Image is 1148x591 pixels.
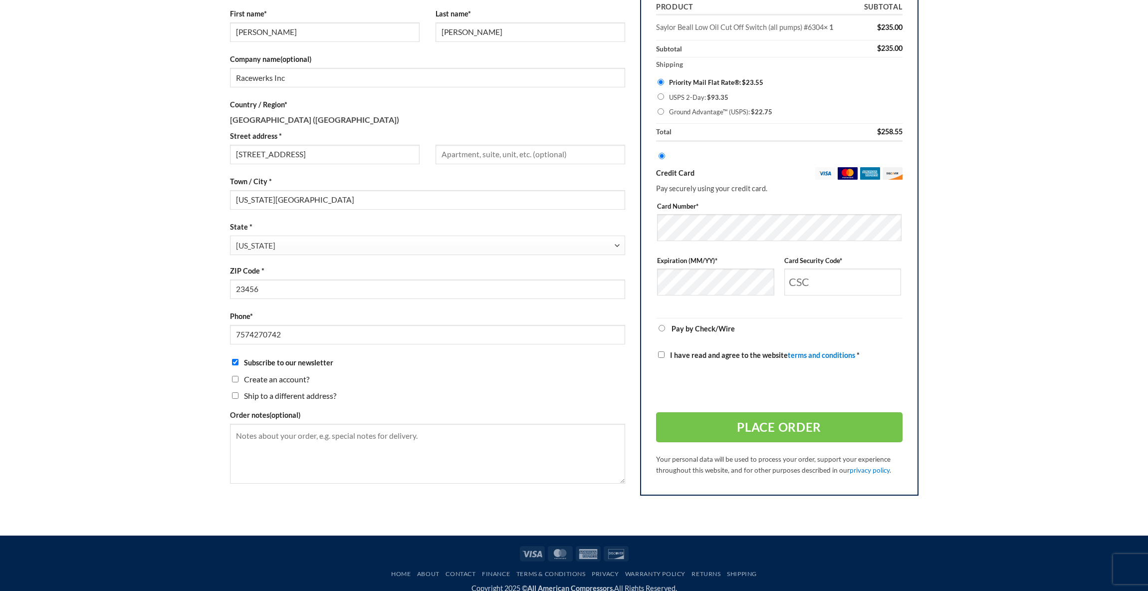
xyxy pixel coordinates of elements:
span: $ [877,23,881,31]
input: Apartment, suite, unit, etc. (optional) [436,145,625,164]
bdi: 93.35 [707,93,728,101]
fieldset: Payment Info [657,198,902,310]
label: Card Security Code [784,256,902,266]
label: Phone [230,310,626,322]
a: Finance [482,570,510,578]
label: Pay by Check/Wire [672,324,735,332]
a: Returns [691,570,720,578]
bdi: 258.55 [877,127,903,136]
a: Shipping [727,570,757,578]
span: $ [877,127,881,136]
a: Privacy [592,570,619,578]
img: amex [860,167,880,180]
bdi: 23.55 [742,78,763,86]
span: $ [751,108,755,116]
label: State [230,221,626,233]
label: Expiration (MM/YY) [657,256,774,266]
span: $ [707,93,711,101]
strong: × 1 [824,23,833,31]
label: ZIP Code [230,265,626,277]
label: Ground Advantage™ (USPS): [669,105,901,120]
bdi: 235.00 [877,23,903,31]
span: State [230,236,626,255]
div: Payment icons [518,545,630,562]
bdi: 235.00 [877,44,903,52]
span: $ [877,44,881,52]
span: $ [742,78,746,86]
a: Warranty Policy [625,570,686,578]
label: Town / City [230,176,626,187]
span: Subscribe to our newsletter [244,358,333,367]
th: Subtotal [656,40,856,57]
span: (optional) [280,55,311,63]
input: CSC [784,268,902,295]
span: I have read and agree to the website [670,351,855,359]
input: Ship to a different address? [232,392,238,399]
span: Virginia [236,236,614,256]
label: Street address [230,130,420,142]
img: discover [883,167,903,180]
a: Home [391,570,411,578]
img: mastercard [838,167,858,180]
button: Place order [656,412,903,442]
th: Shipping [656,57,903,71]
label: Card Number [657,201,902,212]
span: (optional) [269,411,300,419]
a: Terms & Conditions [516,570,586,578]
label: Company name [230,53,626,65]
input: I have read and agree to the websiteterms and conditions * [658,351,665,358]
label: First name [230,8,420,19]
a: About [417,570,440,578]
label: Country / Region [230,99,626,110]
label: Last name [436,8,625,19]
a: privacy policy [850,466,890,474]
iframe: reCAPTCHA [656,368,808,407]
label: Priority Mail Flat Rate®: [669,75,901,90]
label: USPS 2-Day: [669,90,901,105]
a: Contact [446,570,475,578]
label: Order notes [230,409,626,421]
img: visa [815,167,835,180]
p: Pay securely using your credit card. [656,182,903,194]
input: House number and street name [230,145,420,164]
span: Create an account? [244,374,309,384]
bdi: 22.75 [751,108,772,116]
label: Credit Card [656,167,903,180]
p: Your personal data will be used to process your order, support your experience throughout this we... [656,454,903,476]
span: Ship to a different address? [244,391,336,400]
td: Saylor Beall Low Oil Cut Off Switch (all pumps) #6304 [656,15,856,40]
a: terms and conditions [788,351,855,359]
th: Total [656,124,856,142]
input: Subscribe to our newsletter [232,359,238,365]
strong: [GEOGRAPHIC_DATA] ([GEOGRAPHIC_DATA]) [230,115,399,124]
input: Create an account? [232,376,238,382]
